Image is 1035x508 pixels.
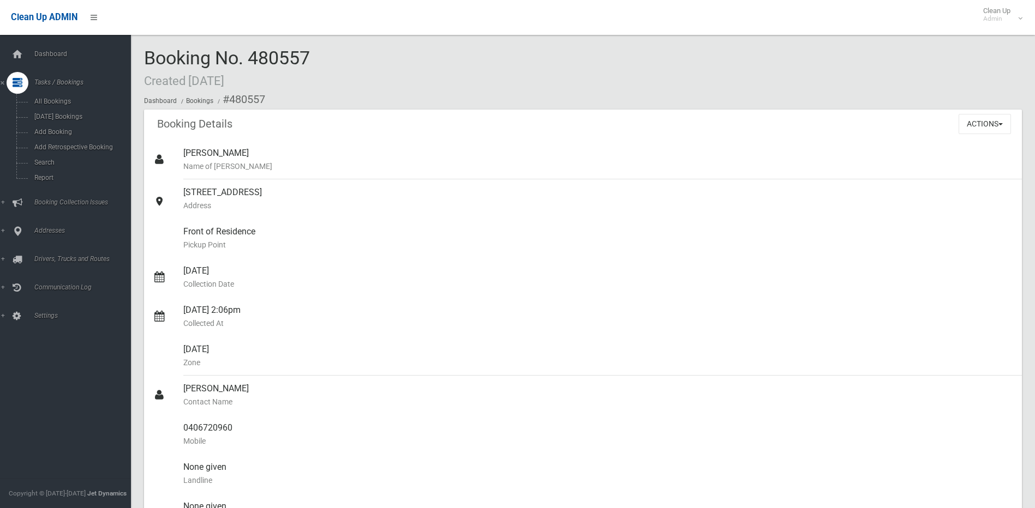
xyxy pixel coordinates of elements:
div: [DATE] [183,258,1013,297]
span: Report [31,174,130,182]
span: Communication Log [31,283,139,291]
span: Clean Up [978,7,1021,23]
span: Drivers, Trucks and Routes [31,255,139,263]
small: Landline [183,474,1013,487]
div: [DATE] 2:06pm [183,297,1013,336]
span: Booking Collection Issues [31,198,139,206]
div: None given [183,454,1013,493]
span: Add Retrospective Booking [31,143,130,151]
li: #480557 [215,89,265,110]
small: Mobile [183,434,1013,447]
span: Dashboard [31,50,139,58]
span: Addresses [31,227,139,234]
span: Tasks / Bookings [31,78,139,86]
span: Settings [31,312,139,319]
small: Contact Name [183,395,1013,408]
header: Booking Details [144,113,246,135]
div: [STREET_ADDRESS] [183,179,1013,219]
div: [PERSON_NAME] [183,140,1013,179]
small: Collected At [183,317,1013,330]
a: Bookings [186,97,213,105]
button: Actions [959,114,1011,134]
div: Front of Residence [183,219,1013,258]
small: Pickup Point [183,238,1013,251]
a: Dashboard [144,97,177,105]
div: [PERSON_NAME] [183,376,1013,415]
small: Collection Date [183,277,1013,291]
span: Add Booking [31,128,130,136]
small: Created [DATE] [144,74,224,88]
span: Booking No. 480557 [144,47,310,89]
span: Copyright © [DATE]-[DATE] [9,489,86,497]
small: Zone [183,356,1013,369]
div: [DATE] [183,336,1013,376]
span: All Bookings [31,98,130,105]
span: Search [31,159,130,166]
div: 0406720960 [183,415,1013,454]
strong: Jet Dynamics [87,489,127,497]
small: Admin [983,15,1010,23]
span: Clean Up ADMIN [11,12,77,22]
small: Name of [PERSON_NAME] [183,160,1013,173]
small: Address [183,199,1013,212]
span: [DATE] Bookings [31,113,130,120]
